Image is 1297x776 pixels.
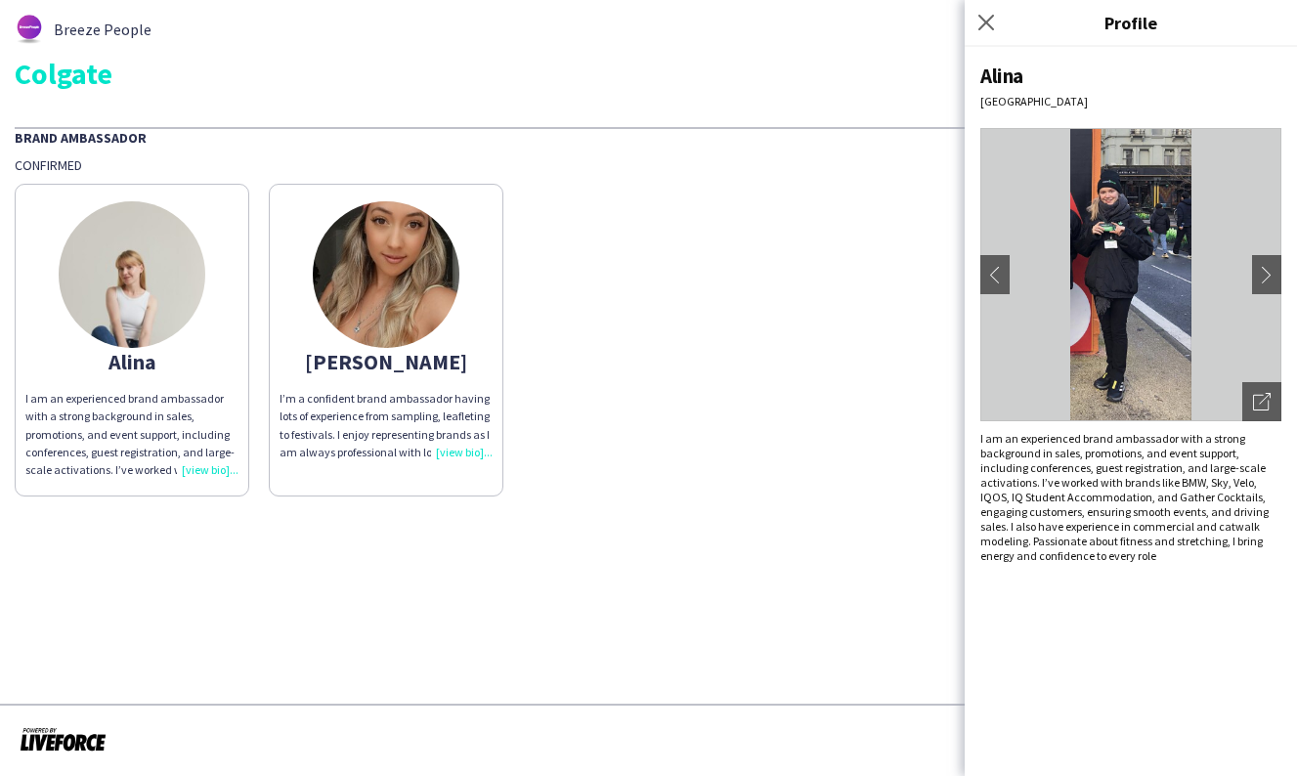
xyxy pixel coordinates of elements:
div: I am an experienced brand ambassador with a strong background in sales, promotions, and event sup... [25,390,238,479]
span: Breeze People [54,21,151,38]
h3: Profile [965,10,1297,35]
div: I am an experienced brand ambassador with a strong background in sales, promotions, and event sup... [980,431,1281,563]
div: [GEOGRAPHIC_DATA] [980,94,1281,108]
img: thumb-62876bd588459.png [15,15,44,44]
div: Brand Ambassador [15,127,1282,147]
div: [PERSON_NAME] [280,353,493,370]
img: Crew avatar or photo [980,128,1281,421]
img: thumb-68a5d9b979bf6.jpg [59,201,205,348]
div: Alina [25,353,238,370]
img: Powered by Liveforce [20,725,107,753]
div: I’m a confident brand ambassador having lots of experience from sampling, leafleting to festivals... [280,390,493,461]
div: Colgate [15,59,1282,88]
div: Confirmed [15,156,1282,174]
div: Open photos pop-in [1242,382,1281,421]
img: thumb-63f53f61b6fa0.jpg [313,201,459,348]
div: Alina [980,63,1281,89]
